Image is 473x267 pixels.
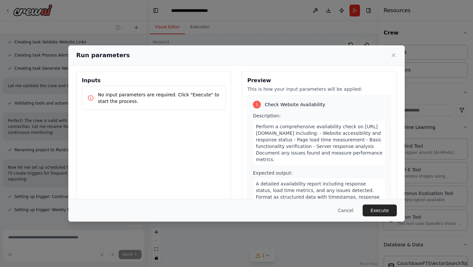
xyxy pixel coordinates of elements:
[256,181,379,206] span: A detailed availability report including response status, load time metrics, and any issues detec...
[333,205,359,216] button: Cancel
[76,51,130,60] h2: Run parameters
[253,101,261,109] div: 1
[256,124,382,162] span: Perform a comprehensive availability check on [URL][DOMAIN_NAME] including: - Website accessibili...
[247,86,391,92] p: This is how your input parameters will be applied:
[98,91,220,105] p: No input parameters are required. Click "Execute" to start the process.
[247,77,391,85] h3: Preview
[363,205,397,216] button: Execute
[265,101,325,108] span: Check Website Availability
[253,113,281,118] span: Description:
[82,77,226,85] h3: Inputs
[253,170,293,176] span: Expected output:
